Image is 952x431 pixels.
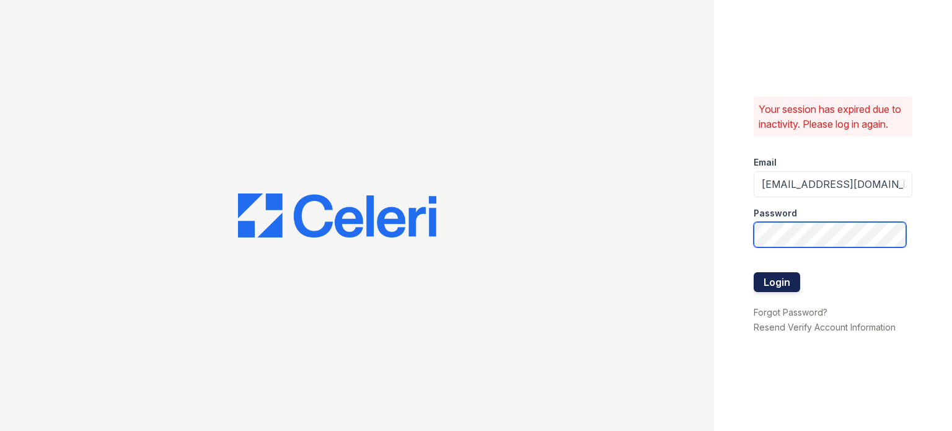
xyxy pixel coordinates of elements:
[754,307,827,318] a: Forgot Password?
[754,207,797,220] label: Password
[754,156,777,169] label: Email
[238,193,436,238] img: CE_Logo_Blue-a8612792a0a2168367f1c8372b55b34899dd931a85d93a1a3d3e32e68fde9ad4.png
[754,272,800,292] button: Login
[759,102,907,131] p: Your session has expired due to inactivity. Please log in again.
[754,322,896,332] a: Resend Verify Account Information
